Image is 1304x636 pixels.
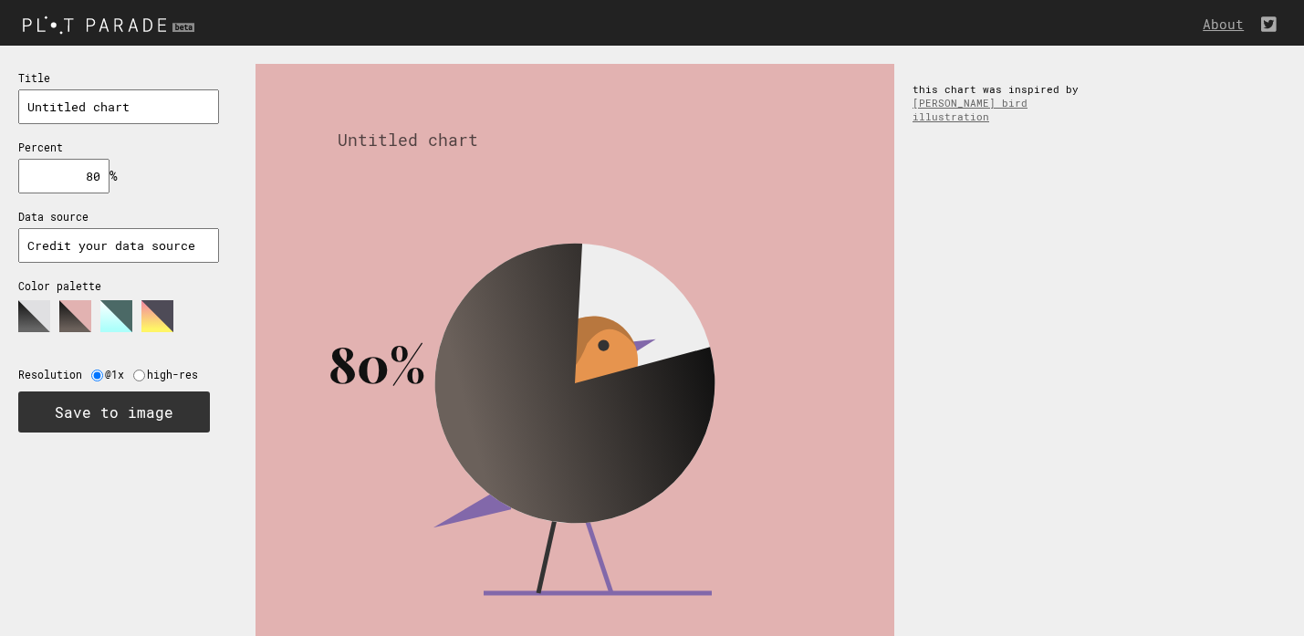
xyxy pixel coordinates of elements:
text: 80% [329,330,425,396]
p: Percent [18,141,219,154]
p: Title [18,71,219,85]
p: Data source [18,210,219,224]
a: About [1203,16,1253,33]
text: Untitled chart [338,129,478,151]
div: this chart was inspired by [894,64,1113,141]
a: [PERSON_NAME] bird illustration [913,96,1028,123]
label: high-res [147,368,207,381]
button: Save to image [18,391,210,433]
label: @1x [105,368,133,381]
p: Color palette [18,279,219,293]
label: Resolution [18,368,91,381]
